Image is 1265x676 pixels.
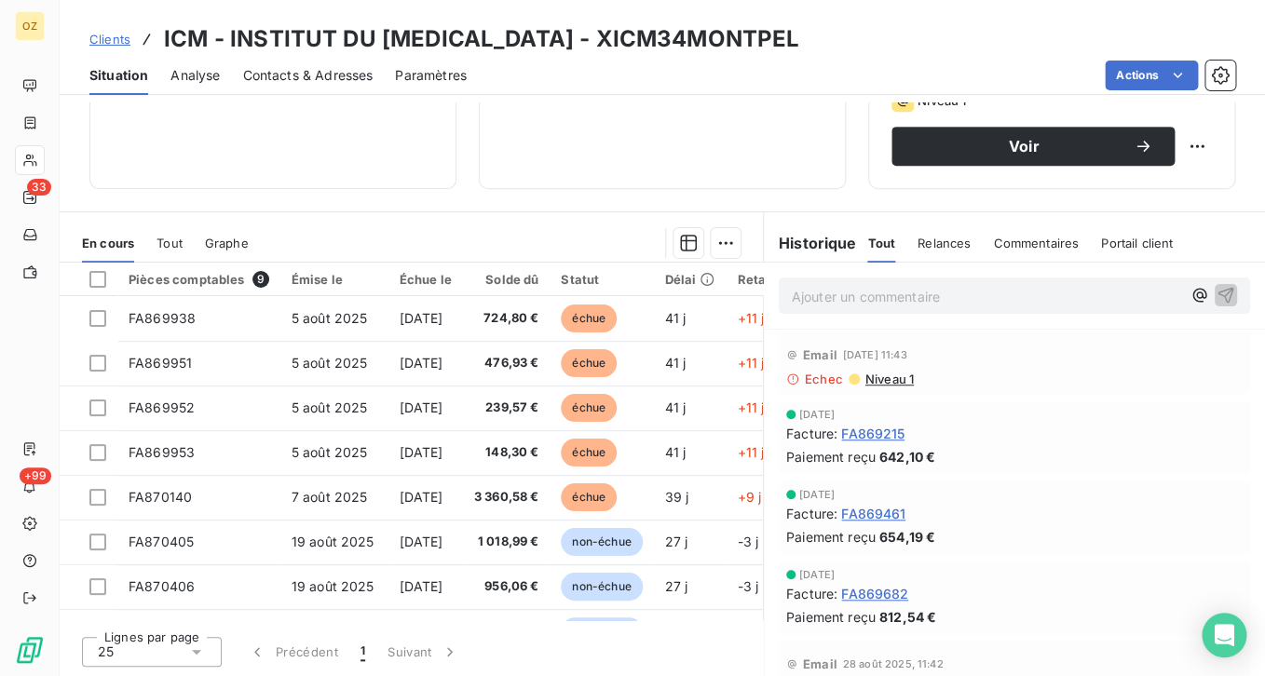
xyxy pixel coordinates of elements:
img: Logo LeanPay [15,635,45,665]
span: +11 j [737,310,764,326]
span: 812,54 € [879,607,936,627]
span: 25 [98,642,114,661]
span: 642,10 € [879,447,935,466]
span: Paiement reçu [786,607,876,627]
span: 7 août 2025 [292,489,368,505]
span: non-échue [561,617,642,645]
div: Échue le [400,272,452,287]
span: Analyse [170,66,220,85]
span: 1 018,99 € [474,533,539,551]
span: +9 j [737,489,761,505]
span: 27 j [665,534,688,549]
span: [DATE] [799,409,835,420]
div: Open Intercom Messenger [1202,613,1246,657]
span: Email [803,347,837,362]
span: -3 j [737,578,758,594]
span: 5 août 2025 [292,355,368,371]
span: [DATE] 11:43 [843,349,907,360]
span: En cours [82,236,134,250]
span: [DATE] [400,310,443,326]
span: non-échue [561,528,642,556]
span: échue [561,439,617,466]
span: FA869461 [841,504,905,523]
div: Pièces comptables [129,271,269,288]
span: échue [561,349,617,377]
span: Commentaires [993,236,1079,250]
span: [DATE] [400,578,443,594]
div: Statut [561,272,642,287]
span: +11 j [737,399,764,415]
span: [DATE] [799,569,835,580]
span: 239,57 € [474,399,539,417]
div: Retard [737,272,796,287]
span: Email [803,656,837,671]
span: 5 août 2025 [292,399,368,415]
span: 5 août 2025 [292,444,368,460]
span: 1 [360,642,365,661]
span: FA869682 [841,584,908,603]
span: 654,19 € [879,527,935,547]
button: 1 [349,632,376,671]
span: Tout [867,236,895,250]
span: Graphe [205,236,249,250]
span: Echec [805,372,843,386]
span: 27 j [665,578,688,594]
span: 9 [252,271,269,288]
span: 476,93 € [474,354,539,372]
span: FA869938 [129,310,196,326]
span: Paiement reçu [786,447,876,466]
span: [DATE] [400,534,443,549]
button: Précédent [237,632,349,671]
span: non-échue [561,573,642,601]
span: Paiement reçu [786,527,876,547]
h6: Historique [764,232,857,254]
span: 41 j [665,444,687,460]
div: Délai [665,272,715,287]
span: 956,06 € [474,577,539,596]
span: -3 j [737,534,758,549]
span: 5 août 2025 [292,310,368,326]
span: Tout [156,236,183,250]
span: échue [561,483,617,511]
span: Voir [914,139,1134,154]
span: FA870405 [129,534,194,549]
span: Contacts & Adresses [242,66,373,85]
span: [DATE] [400,489,443,505]
a: Clients [89,30,130,48]
div: Émise le [292,272,377,287]
span: [DATE] [400,399,443,415]
span: Clients [89,32,130,47]
div: OZ [15,11,45,41]
span: 3 360,58 € [474,488,539,507]
span: Situation [89,66,148,85]
span: échue [561,304,617,332]
h3: ICM - INSTITUT DU [MEDICAL_DATA] - XICM34MONTPEL [164,22,799,56]
span: Niveau 1 [864,372,914,386]
span: +99 [20,467,51,484]
div: Solde dû [474,272,539,287]
span: +11 j [737,444,764,460]
button: Voir [891,127,1175,166]
span: FA869215 [841,424,905,443]
span: 39 j [665,489,689,505]
span: 41 j [665,310,687,326]
span: Facture : [786,424,837,443]
span: Facture : [786,584,837,603]
span: [DATE] [799,489,835,500]
span: +11 j [737,355,764,371]
span: FA869951 [129,355,192,371]
span: 41 j [665,355,687,371]
span: [DATE] [400,444,443,460]
span: 41 j [665,399,687,415]
span: échue [561,394,617,422]
span: 19 août 2025 [292,534,374,549]
span: Facture : [786,504,837,523]
button: Suivant [376,632,470,671]
span: Relances [918,236,971,250]
span: Portail client [1101,236,1173,250]
span: 724,80 € [474,309,539,328]
span: 19 août 2025 [292,578,374,594]
span: FA869953 [129,444,195,460]
span: FA870406 [129,578,195,594]
span: 33 [27,179,51,196]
